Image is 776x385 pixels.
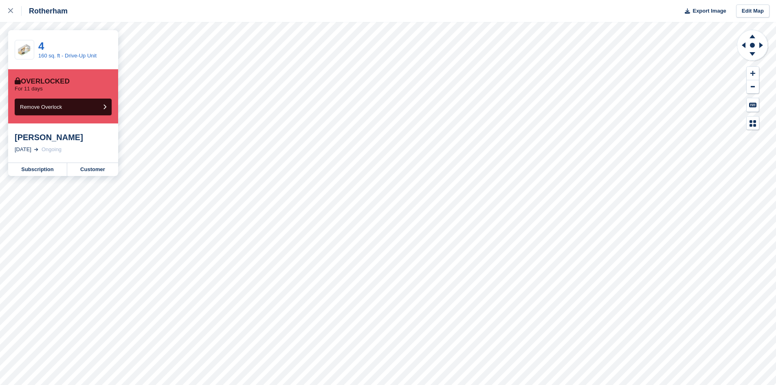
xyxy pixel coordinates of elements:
[22,6,68,16] div: Rotherham
[736,4,769,18] a: Edit Map
[747,80,759,94] button: Zoom Out
[692,7,726,15] span: Export Image
[15,145,31,154] div: [DATE]
[15,43,34,56] img: SCA-160sqft.jpg
[20,104,62,110] span: Remove Overlock
[747,67,759,80] button: Zoom In
[15,99,112,115] button: Remove Overlock
[42,145,62,154] div: Ongoing
[15,77,70,86] div: Overlocked
[38,40,44,52] a: 4
[8,163,67,176] a: Subscription
[38,53,97,59] a: 160 sq. ft - Drive-Up Unit
[15,132,112,142] div: [PERSON_NAME]
[34,148,38,151] img: arrow-right-light-icn-cde0832a797a2874e46488d9cf13f60e5c3a73dbe684e267c42b8395dfbc2abf.svg
[747,117,759,130] button: Map Legend
[747,98,759,112] button: Keyboard Shortcuts
[67,163,118,176] a: Customer
[680,4,726,18] button: Export Image
[15,86,43,92] p: For 11 days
